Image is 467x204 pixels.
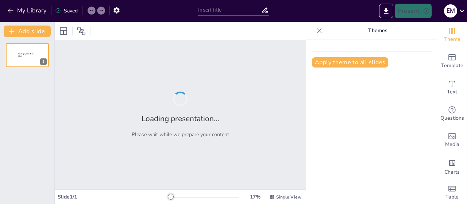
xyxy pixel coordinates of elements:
span: Template [441,62,463,70]
p: Please wait while we prepare your content [132,131,229,138]
span: Media [445,141,459,149]
input: Insert title [198,5,261,15]
span: Charts [444,168,460,176]
span: Position [77,27,86,35]
span: Sendsteps presentation editor [18,53,34,57]
div: Add images, graphics, shapes or video [437,127,467,153]
span: Questions [440,114,464,122]
div: Sendsteps presentation editor1 [6,43,49,67]
div: 17 % [246,193,264,200]
div: Saved [55,7,78,14]
span: Theme [444,35,460,43]
div: Add ready made slides [437,48,467,74]
button: Export to PowerPoint [379,4,393,18]
span: Table [445,193,459,201]
div: Add charts and graphs [437,153,467,180]
span: Single View [276,194,301,200]
button: E M [444,4,457,18]
div: Change the overall theme [437,22,467,48]
p: Themes [325,22,430,39]
span: Text [447,88,457,96]
div: Slide 1 / 1 [58,193,169,200]
button: Apply theme to all slides [312,57,388,68]
div: Add text boxes [437,74,467,101]
button: Add slide [4,26,51,37]
h2: Loading presentation... [142,113,219,124]
button: Present [395,4,431,18]
div: 1 [40,58,47,65]
div: Get real-time input from your audience [437,101,467,127]
button: My Library [5,5,50,16]
div: Layout [58,25,69,37]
